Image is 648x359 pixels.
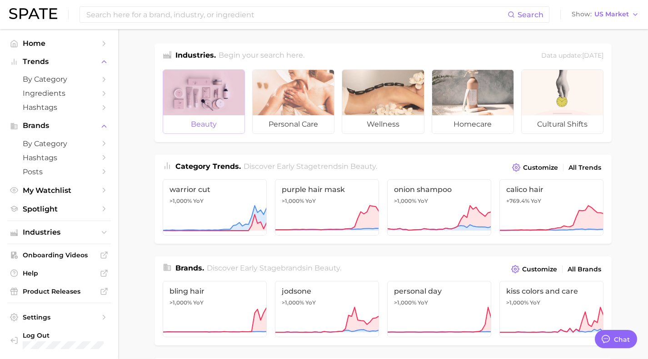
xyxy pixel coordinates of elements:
[163,69,245,134] a: beauty
[572,12,592,17] span: Show
[506,299,528,306] span: >1,000%
[394,197,416,204] span: >1,000%
[207,264,341,272] span: Discover Early Stage brands in .
[175,264,204,272] span: Brands .
[394,287,484,295] span: personal day
[506,197,529,204] span: +769.4%
[7,151,111,165] a: Hashtags
[7,36,111,50] a: Home
[219,50,304,62] h2: Begin your search here.
[7,248,111,262] a: Onboarding Videos
[510,161,560,174] button: Customize
[23,313,95,321] span: Settings
[594,12,629,17] span: US Market
[387,179,491,236] a: onion shampoo>1,000% YoY
[7,137,111,151] a: by Category
[531,197,541,205] span: YoY
[23,186,95,195] span: My Watchlist
[394,299,416,306] span: >1,000%
[305,299,316,306] span: YoY
[7,202,111,216] a: Spotlight
[23,167,95,176] span: Posts
[7,100,111,114] a: Hashtags
[253,115,334,133] span: personal care
[565,263,603,275] a: All Brands
[23,122,95,130] span: Brands
[569,9,641,20] button: ShowUS Market
[193,299,204,306] span: YoY
[342,115,424,133] span: wellness
[7,310,111,324] a: Settings
[432,69,514,134] a: homecare
[175,50,216,62] h1: Industries.
[244,162,377,171] span: Discover Early Stage trends in .
[314,264,340,272] span: beauty
[163,281,267,337] a: bling hair>1,000% YoY
[23,89,95,98] span: Ingredients
[163,179,267,236] a: warrior cut>1,000% YoY
[506,185,597,194] span: calico hair
[23,287,95,295] span: Product Releases
[23,251,95,259] span: Onboarding Videos
[252,69,334,134] a: personal care
[169,185,260,194] span: warrior cut
[523,164,558,172] span: Customize
[541,50,603,62] div: Data update: [DATE]
[394,185,484,194] span: onion shampoo
[7,329,111,352] a: Log out. Currently logged in with e-mail ecromp@herocosmetics.us.
[418,299,428,306] span: YoY
[499,179,603,236] a: calico hair+769.4% YoY
[7,226,111,239] button: Industries
[23,228,95,236] span: Industries
[163,115,244,133] span: beauty
[23,75,95,84] span: by Category
[7,72,111,86] a: by Category
[7,165,111,179] a: Posts
[418,197,428,205] span: YoY
[282,197,304,204] span: >1,000%
[85,7,508,22] input: Search here for a brand, industry, or ingredient
[175,162,241,171] span: Category Trends .
[521,69,603,134] a: cultural shifts
[193,197,204,205] span: YoY
[23,205,95,213] span: Spotlight
[282,287,372,295] span: jodsone
[509,263,559,275] button: Customize
[282,185,372,194] span: purple hair mask
[275,179,379,236] a: purple hair mask>1,000% YoY
[9,8,57,19] img: SPATE
[282,299,304,306] span: >1,000%
[7,266,111,280] a: Help
[568,164,601,172] span: All Trends
[518,10,543,19] span: Search
[169,197,192,204] span: >1,000%
[23,39,95,48] span: Home
[275,281,379,337] a: jodsone>1,000% YoY
[432,115,513,133] span: homecare
[23,139,95,148] span: by Category
[387,281,491,337] a: personal day>1,000% YoY
[506,287,597,295] span: kiss colors and care
[568,266,601,273] span: All Brands
[350,162,376,171] span: beauty
[169,299,192,306] span: >1,000%
[566,162,603,174] a: All Trends
[7,55,111,69] button: Trends
[530,299,540,306] span: YoY
[23,331,110,339] span: Log Out
[7,119,111,133] button: Brands
[7,285,111,298] a: Product Releases
[305,197,316,205] span: YoY
[522,266,557,273] span: Customize
[23,153,95,162] span: Hashtags
[499,281,603,337] a: kiss colors and care>1,000% YoY
[23,103,95,112] span: Hashtags
[342,69,424,134] a: wellness
[169,287,260,295] span: bling hair
[522,115,603,133] span: cultural shifts
[23,269,95,277] span: Help
[7,86,111,100] a: Ingredients
[7,183,111,197] a: My Watchlist
[23,58,95,66] span: Trends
